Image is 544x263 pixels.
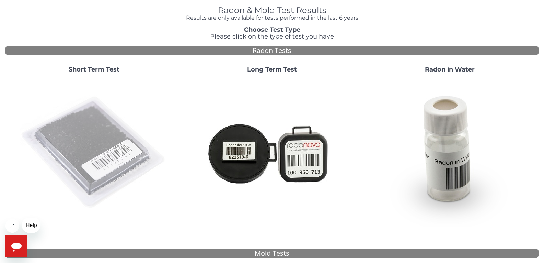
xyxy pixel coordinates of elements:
strong: Radon in Water [425,66,475,73]
iframe: Message from company [22,218,40,233]
img: Radtrak2vsRadtrak3.jpg [198,79,346,227]
span: Please click on the type of test you have [210,33,334,40]
h1: Radon & Mold Test Results [165,6,379,15]
iframe: Close message [5,219,19,233]
div: Mold Tests [5,249,539,259]
img: ShortTerm.jpg [20,79,168,227]
strong: Choose Test Type [244,26,300,33]
div: Radon Tests [5,46,539,56]
iframe: Button to launch messaging window [5,235,27,257]
img: RadoninWater.jpg [376,79,524,227]
h4: Results are only available for tests performed in the last 6 years [165,15,379,21]
strong: Long Term Test [247,66,297,73]
strong: Short Term Test [69,66,119,73]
